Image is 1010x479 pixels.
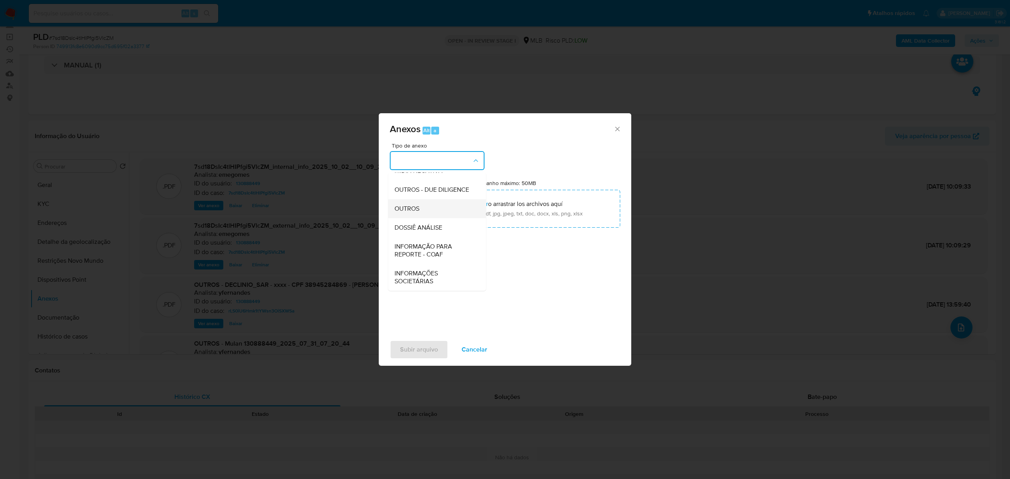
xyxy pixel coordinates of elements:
[462,341,487,358] span: Cancelar
[395,186,469,194] span: OUTROS - DUE DILIGENCE
[395,269,475,285] span: INFORMAÇÕES SOCIETÁRIAS
[390,122,421,136] span: Anexos
[613,125,621,132] button: Cerrar
[451,340,498,359] button: Cancelar
[392,143,486,148] span: Tipo de anexo
[423,127,430,134] span: Alt
[395,243,475,258] span: INFORMAÇÃO PARA REPORTE - COAF
[477,180,536,187] label: Tamanho máximo: 50MB
[395,167,443,175] span: MIDIA NEGATIVA
[395,205,419,213] span: OUTROS
[434,127,436,134] span: a
[388,67,486,291] ul: Tipo de anexo
[395,224,442,232] span: DOSSIÊ ANÁLISE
